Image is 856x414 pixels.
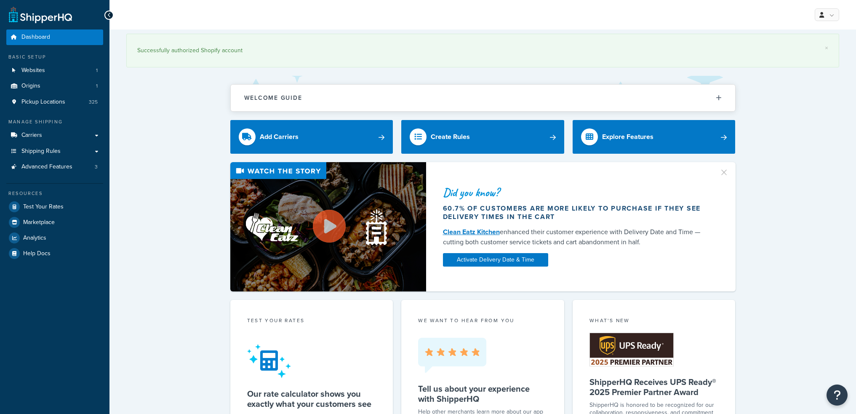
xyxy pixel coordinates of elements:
li: Websites [6,63,103,78]
li: Origins [6,78,103,94]
a: Activate Delivery Date & Time [443,253,548,267]
span: Origins [21,83,40,90]
a: Help Docs [6,246,103,261]
div: Test your rates [247,317,376,326]
div: Create Rules [431,131,470,143]
div: Resources [6,190,103,197]
div: Basic Setup [6,53,103,61]
div: Add Carriers [260,131,299,143]
h2: Welcome Guide [244,95,302,101]
p: we want to hear from you [418,317,547,324]
a: × [825,45,828,51]
a: Test Your Rates [6,199,103,214]
img: Video thumbnail [230,162,426,291]
a: Origins1 [6,78,103,94]
a: Shipping Rules [6,144,103,159]
a: Advanced Features3 [6,159,103,175]
span: Marketplace [23,219,55,226]
div: 60.7% of customers are more likely to purchase if they see delivery times in the cart [443,204,709,221]
a: Create Rules [401,120,564,154]
div: What's New [589,317,719,326]
a: Pickup Locations325 [6,94,103,110]
div: enhanced their customer experience with Delivery Date and Time — cutting both customer service ti... [443,227,709,247]
h5: Our rate calculator shows you exactly what your customers see [247,389,376,409]
div: Explore Features [602,131,653,143]
a: Dashboard [6,29,103,45]
span: 3 [95,163,98,171]
div: Manage Shipping [6,118,103,126]
a: Carriers [6,128,103,143]
span: Analytics [23,235,46,242]
button: Welcome Guide [231,85,735,111]
span: 1 [96,67,98,74]
span: 1 [96,83,98,90]
a: Websites1 [6,63,103,78]
button: Open Resource Center [827,385,848,406]
span: Test Your Rates [23,203,64,211]
li: Advanced Features [6,159,103,175]
a: Explore Features [573,120,736,154]
h5: ShipperHQ Receives UPS Ready® 2025 Premier Partner Award [589,377,719,397]
span: 325 [89,99,98,106]
a: Clean Eatz Kitchen [443,227,500,237]
div: Did you know? [443,187,709,198]
span: Dashboard [21,34,50,41]
div: Successfully authorized Shopify account [137,45,828,56]
a: Add Carriers [230,120,393,154]
span: Advanced Features [21,163,72,171]
span: Pickup Locations [21,99,65,106]
span: Shipping Rules [21,148,61,155]
span: Help Docs [23,250,51,257]
li: Pickup Locations [6,94,103,110]
span: Websites [21,67,45,74]
a: Analytics [6,230,103,246]
span: Carriers [21,132,42,139]
a: Marketplace [6,215,103,230]
h5: Tell us about your experience with ShipperHQ [418,384,547,404]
